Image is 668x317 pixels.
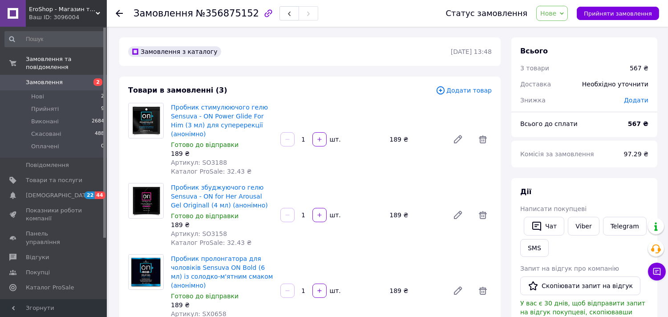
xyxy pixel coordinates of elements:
span: 22 [85,191,95,199]
div: 567 ₴ [630,64,648,73]
span: Каталог ProSale: 32.43 ₴ [171,239,251,246]
span: Замовлення [134,8,193,19]
span: 2 [93,78,102,86]
span: Написати покупцеві [520,205,587,212]
span: Артикул: SO3158 [171,230,227,237]
div: 189 ₴ [386,133,445,146]
span: Замовлення [26,78,63,86]
a: Редагувати [449,206,467,224]
a: Редагувати [449,282,467,300]
div: 189 ₴ [386,209,445,221]
span: Відгуки [26,253,49,261]
div: Статус замовлення [446,9,528,18]
a: Telegram [603,217,647,236]
span: Знижка [520,97,546,104]
a: Пробник збуджуючого гелю Sensuva - ON for Her Arousal Gel Originall (4 мл) (анонімно) [171,184,268,209]
span: Оплачені [31,142,59,150]
span: 3 товари [520,65,549,72]
span: Показники роботи компанії [26,207,82,223]
button: Прийняти замовлення [577,7,659,20]
div: Ваш ID: 3096004 [29,13,107,21]
div: 189 ₴ [386,284,445,297]
span: Додати товар [436,85,492,95]
button: SMS [520,239,549,257]
span: 9 [101,105,104,113]
b: 567 ₴ [628,120,648,127]
span: Прийняті [31,105,59,113]
span: EroShop - Магазин товарів для дорослих [29,5,96,13]
span: Дії [520,187,531,196]
button: Скопіювати запит на відгук [520,276,640,295]
span: Панель управління [26,230,82,246]
button: Чат [524,217,564,236]
input: Пошук [4,31,105,47]
span: 0 [101,142,104,150]
div: Необхідно уточнити [577,74,654,94]
span: Доставка [520,81,551,88]
span: Нове [540,10,556,17]
span: Запит на відгук про компанію [520,265,619,272]
span: Видалити [474,130,492,148]
div: 189 ₴ [171,220,273,229]
div: шт. [328,135,342,144]
span: Додати [624,97,648,104]
div: 189 ₴ [171,149,273,158]
span: Скасовані [31,130,61,138]
span: 97.29 ₴ [624,150,648,158]
span: Замовлення та повідомлення [26,55,107,71]
span: Нові [31,93,44,101]
span: 2 [101,93,104,101]
span: Видалити [474,282,492,300]
span: Готово до відправки [171,141,239,148]
img: Пробник пролонгатора для чоловіків Sensuva ON Bold (6 мл) із солодко-м'ятним смаком (анонімно) [129,255,163,289]
span: 44 [95,191,105,199]
button: Чат з покупцем [648,263,666,280]
img: Пробник збуджуючого гелю Sensuva - ON for Her Arousal Gel Originall (4 мл) (анонімно) [129,183,163,218]
span: Каталог ProSale [26,284,74,292]
span: Готово до відправки [171,212,239,219]
span: 488 [95,130,104,138]
span: Покупці [26,268,50,276]
span: [DEMOGRAPHIC_DATA] [26,191,92,199]
span: Каталог ProSale: 32.43 ₴ [171,168,251,175]
a: Пробник пролонгатора для чоловіків Sensuva ON Bold (6 мл) із солодко-м'ятним смаком (анонімно) [171,255,273,289]
span: 2684 [92,118,104,126]
span: Товари в замовленні (3) [128,86,227,94]
span: Прийняти замовлення [584,10,652,17]
span: Повідомлення [26,161,69,169]
span: №356875152 [196,8,259,19]
div: 189 ₴ [171,301,273,309]
a: Пробник стимулюючого гелю Sensuva - ON Power Glide For Him (3 мл) для суперерекції (анонімно) [171,104,268,138]
div: Повернутися назад [116,9,123,18]
div: Замовлення з каталогу [128,46,221,57]
span: Комісія за замовлення [520,150,594,158]
span: Виконані [31,118,59,126]
a: Viber [568,217,599,236]
time: [DATE] 13:48 [451,48,492,55]
span: Готово до відправки [171,293,239,300]
span: Всього [520,47,548,55]
div: шт. [328,211,342,219]
a: Редагувати [449,130,467,148]
span: Товари та послуги [26,176,82,184]
span: Артикул: SO3188 [171,159,227,166]
div: шт. [328,286,342,295]
span: Видалити [474,206,492,224]
img: Пробник стимулюючого гелю Sensuva - ON Power Glide For Him (3 мл) для суперерекції (анонімно) [129,103,163,138]
span: Всього до сплати [520,120,578,127]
